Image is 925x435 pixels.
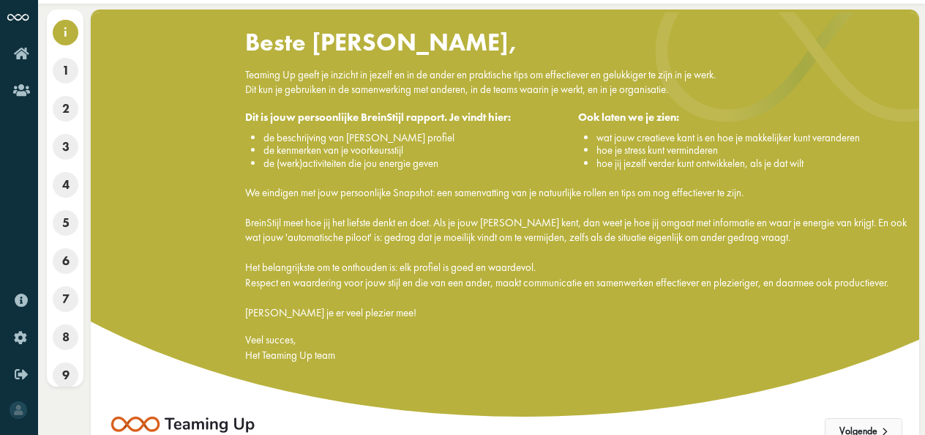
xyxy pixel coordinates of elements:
li: de (werk)activiteiten die jou energie geven [263,157,578,170]
p: Teaming Up geeft je inzicht in jezelf en in de ander en praktische tips om effectiever en gelukki... [245,67,911,97]
li: hoe jij jezelf verder kunt ontwikkelen, als je dat wilt [596,157,911,170]
span: 6 [53,248,78,274]
div: Ook laten we je zien: [578,110,911,124]
li: de kenmerken van je voorkeursstijl [263,144,578,157]
div: We eindigen met jouw persoonlijke Snapshot: een samenvatting van je natuurlijke rollen en tips om... [234,28,911,375]
span: 1 [53,58,78,83]
li: wat jouw creatieve kant is en hoe je makkelijker kunt veranderen [596,131,911,144]
li: de beschrijving van [PERSON_NAME] profiel [263,131,578,144]
p: Veel succes, Het Teaming Up team [245,332,911,362]
span: 3 [53,134,78,160]
li: hoe je stress kunt verminderen [596,144,911,157]
span: 7 [53,286,78,312]
span: 2 [53,96,78,122]
span: 8 [53,324,78,350]
span: i [53,20,78,45]
div: Dit is jouw persoonlijke BreinStijl rapport. Je vindt hier: [245,110,578,124]
span: 9 [53,362,78,388]
p: Het belangrijkste om te onthouden is: elk profiel is goed en waardevol. Respect en waardering voo... [245,245,911,320]
span: 4 [53,172,78,198]
span: 5 [53,210,78,236]
span: BreinStijl meet hoe jij het liefste denkt en doet. Als je jouw [PERSON_NAME] kent, dan weet je ho... [245,215,907,244]
h1: Beste [PERSON_NAME], [245,28,911,58]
